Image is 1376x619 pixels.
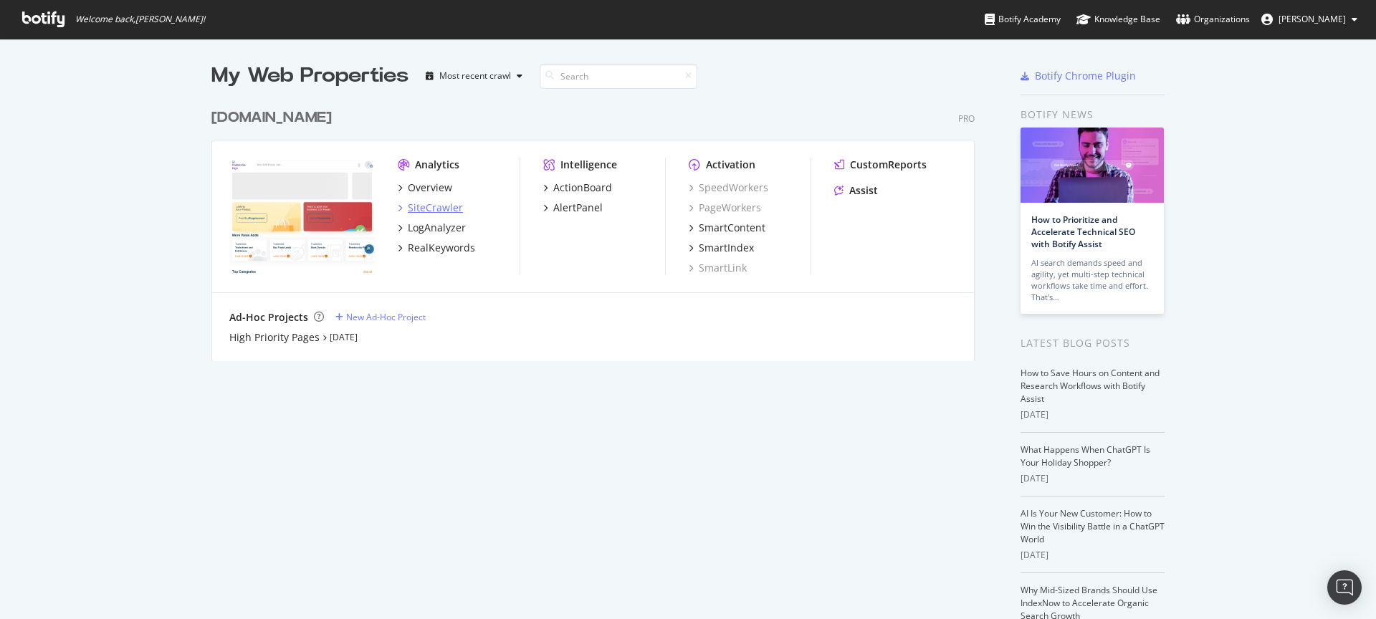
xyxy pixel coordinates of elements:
div: RealKeywords [408,241,475,255]
a: SmartIndex [689,241,754,255]
span: Welcome back, [PERSON_NAME] ! [75,14,205,25]
div: Pro [958,112,975,125]
div: LogAnalyzer [408,221,466,235]
a: CustomReports [834,158,927,172]
div: [DATE] [1021,472,1165,485]
a: Overview [398,181,452,195]
a: How to Prioritize and Accelerate Technical SEO with Botify Assist [1031,213,1135,250]
div: Assist [849,183,878,198]
img: tradeindia.com [229,158,375,274]
input: Search [540,64,697,89]
div: Knowledge Base [1076,12,1160,27]
a: [DOMAIN_NAME] [211,107,338,128]
a: Botify Chrome Plugin [1021,69,1136,83]
div: [DATE] [1021,549,1165,562]
div: Activation [706,158,755,172]
div: ActionBoard [553,181,612,195]
div: Ad-Hoc Projects [229,310,308,325]
span: Amit Bharadwaj [1279,13,1346,25]
div: Open Intercom Messenger [1327,570,1362,605]
a: SmartContent [689,221,765,235]
div: Organizations [1176,12,1250,27]
a: Assist [834,183,878,198]
div: grid [211,90,986,361]
div: SmartContent [699,221,765,235]
div: AlertPanel [553,201,603,215]
a: SiteCrawler [398,201,463,215]
a: PageWorkers [689,201,761,215]
a: ActionBoard [543,181,612,195]
div: My Web Properties [211,62,408,90]
a: AI Is Your New Customer: How to Win the Visibility Battle in a ChatGPT World [1021,507,1165,545]
div: Analytics [415,158,459,172]
div: CustomReports [850,158,927,172]
div: Botify Chrome Plugin [1035,69,1136,83]
a: What Happens When ChatGPT Is Your Holiday Shopper? [1021,443,1150,469]
div: New Ad-Hoc Project [346,311,426,323]
a: [DATE] [330,331,358,343]
div: Latest Blog Posts [1021,335,1165,351]
div: Botify news [1021,107,1165,123]
a: SpeedWorkers [689,181,768,195]
div: AI search demands speed and agility, yet multi-step technical workflows take time and effort. Tha... [1031,257,1153,303]
div: Overview [408,181,452,195]
a: High Priority Pages [229,330,320,345]
div: [DOMAIN_NAME] [211,107,332,128]
img: How to Prioritize and Accelerate Technical SEO with Botify Assist [1021,128,1164,203]
div: Botify Academy [985,12,1061,27]
div: Intelligence [560,158,617,172]
div: SmartIndex [699,241,754,255]
a: New Ad-Hoc Project [335,311,426,323]
div: Most recent crawl [439,72,511,80]
button: Most recent crawl [420,64,528,87]
div: SiteCrawler [408,201,463,215]
a: SmartLink [689,261,747,275]
a: LogAnalyzer [398,221,466,235]
a: How to Save Hours on Content and Research Workflows with Botify Assist [1021,367,1160,405]
a: RealKeywords [398,241,475,255]
div: [DATE] [1021,408,1165,421]
a: AlertPanel [543,201,603,215]
button: [PERSON_NAME] [1250,8,1369,31]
